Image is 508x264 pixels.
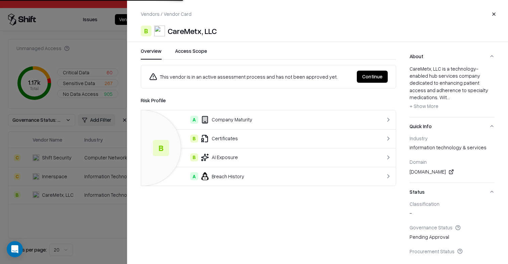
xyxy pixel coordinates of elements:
div: Governance Status [410,224,495,230]
button: About [410,47,495,65]
div: Procurement Status [410,248,495,254]
div: B [153,140,169,156]
div: Breach History [146,172,362,180]
span: ... [447,94,450,100]
div: Certificates [146,135,362,143]
img: CareMetx, LLC [154,26,165,36]
div: About [410,65,495,117]
p: Vendors / Vendor Card [141,10,192,17]
div: Company Maturity [146,116,362,124]
button: Status [410,183,495,201]
div: [DOMAIN_NAME] [410,168,495,176]
button: + Show More [410,101,438,112]
div: information technology & services [410,144,495,153]
div: B [190,153,198,161]
div: AI Exposure [146,153,362,161]
div: CareMetx, LLC is a technology-enabled hub services company dedicated to enhancing patient access ... [410,65,495,112]
div: B [190,135,198,143]
div: Industry [410,135,495,141]
div: A [190,172,198,180]
div: Quick Info [410,135,495,183]
div: B [141,26,152,36]
div: Domain [410,159,495,165]
button: Overview [141,47,162,60]
div: A [190,116,198,124]
div: This vendor is in an active assessment process and has not been approved yet. [149,73,351,81]
button: Quick Info [410,117,495,135]
div: Pending Approval [410,233,495,243]
button: Continue [357,71,388,83]
button: Access Scope [175,47,207,60]
span: + Show More [410,103,438,109]
div: CareMetx, LLC [168,26,217,36]
div: - [410,210,495,219]
div: Risk Profile [141,97,396,105]
div: Classification [410,201,495,207]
